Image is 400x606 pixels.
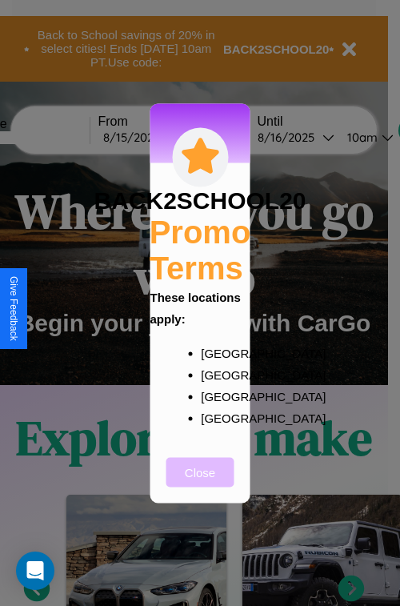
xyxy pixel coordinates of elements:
[201,407,231,428] p: [GEOGRAPHIC_DATA]
[201,342,231,363] p: [GEOGRAPHIC_DATA]
[166,457,234,487] button: Close
[150,290,241,325] b: These locations apply:
[201,385,231,407] p: [GEOGRAPHIC_DATA]
[16,552,54,590] div: Open Intercom Messenger
[150,214,251,286] h2: Promo Terms
[8,276,19,341] div: Give Feedback
[94,187,306,214] h3: BACK2SCHOOL20
[201,363,231,385] p: [GEOGRAPHIC_DATA]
